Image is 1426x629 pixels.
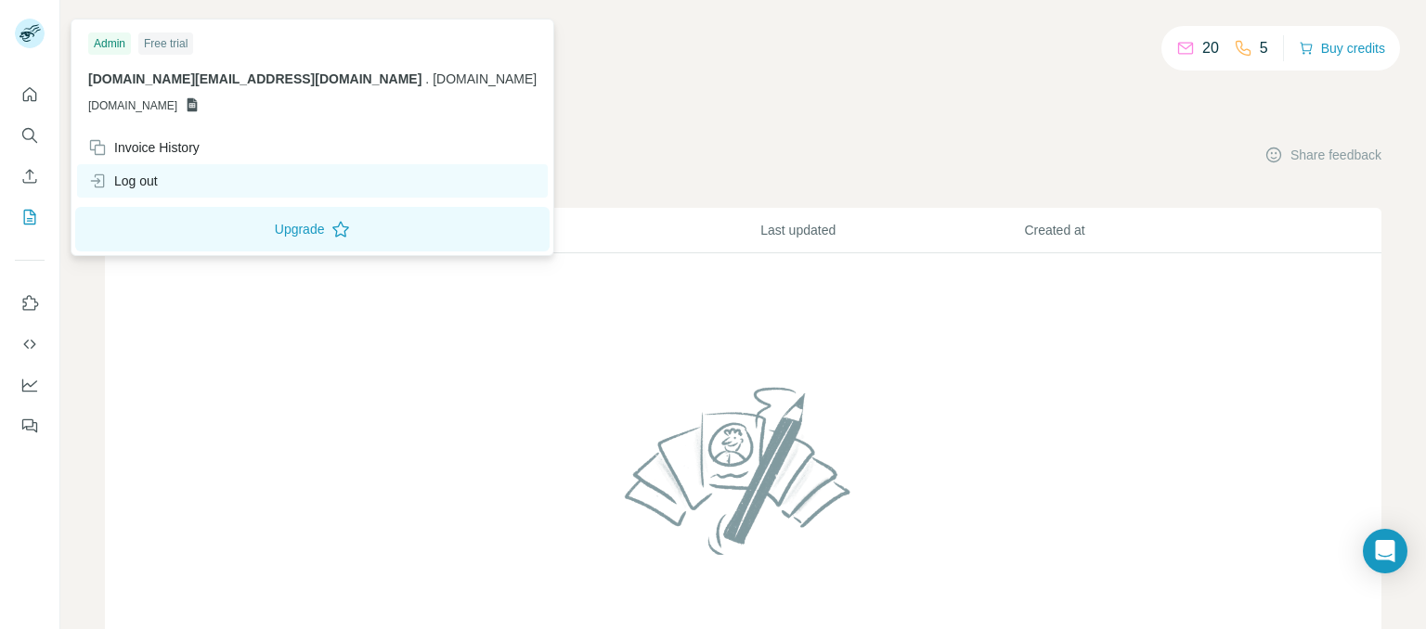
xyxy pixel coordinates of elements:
[460,221,759,239] p: Records
[15,327,45,361] button: Use Surfe API
[15,160,45,193] button: Enrich CSV
[1024,221,1286,239] p: Created at
[138,32,193,55] div: Free trial
[1264,146,1381,164] button: Share feedback
[15,287,45,320] button: Use Surfe on LinkedIn
[15,200,45,234] button: My lists
[75,207,550,251] button: Upgrade
[88,97,177,114] span: [DOMAIN_NAME]
[88,71,421,86] span: [DOMAIN_NAME][EMAIL_ADDRESS][DOMAIN_NAME]
[433,71,537,86] span: [DOMAIN_NAME]
[1202,37,1219,59] p: 20
[15,368,45,402] button: Dashboard
[88,172,158,190] div: Log out
[88,138,200,157] div: Invoice History
[760,221,1022,239] p: Last updated
[617,371,870,570] img: No lists found
[1299,35,1385,61] button: Buy credits
[15,409,45,443] button: Feedback
[15,78,45,111] button: Quick start
[1363,529,1407,573] div: Open Intercom Messenger
[1260,37,1268,59] p: 5
[15,119,45,152] button: Search
[88,32,131,55] div: Admin
[425,71,429,86] span: .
